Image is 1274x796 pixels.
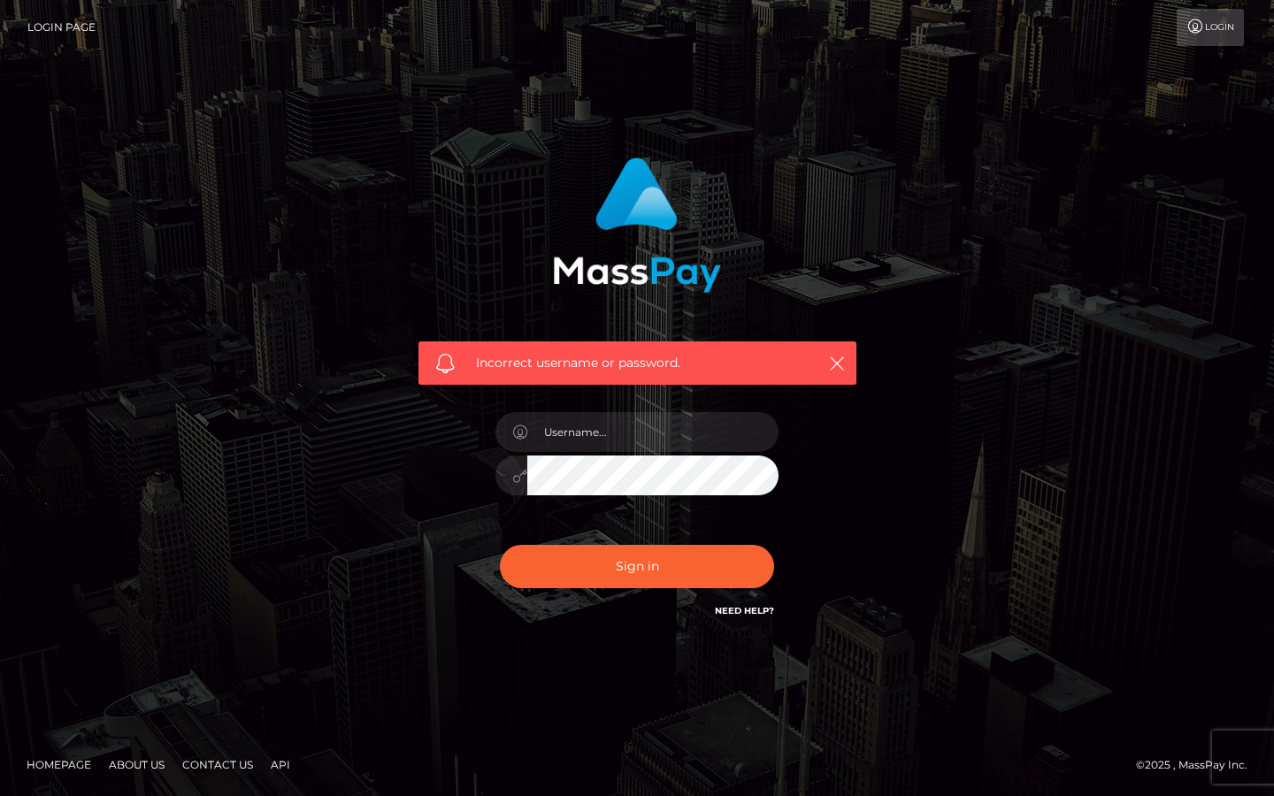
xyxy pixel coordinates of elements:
[19,751,98,778] a: Homepage
[264,751,297,778] a: API
[27,9,96,46] a: Login Page
[102,751,172,778] a: About Us
[715,605,774,616] a: Need Help?
[553,157,721,293] img: MassPay Login
[1177,9,1244,46] a: Login
[527,412,779,452] input: Username...
[500,545,774,588] button: Sign in
[476,354,799,372] span: Incorrect username or password.
[1136,755,1261,775] div: © 2025 , MassPay Inc.
[175,751,260,778] a: Contact Us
